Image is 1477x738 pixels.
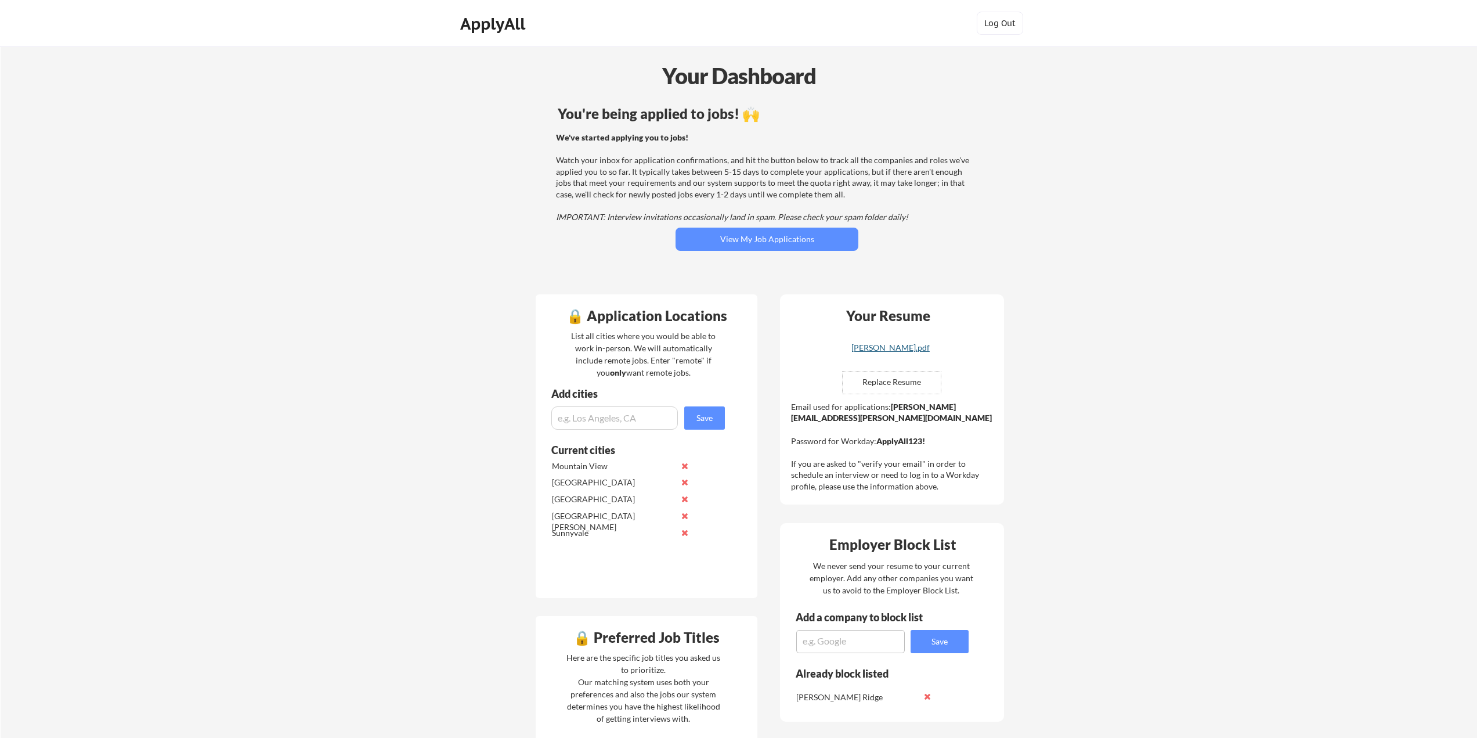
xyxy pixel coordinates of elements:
input: e.g. Los Angeles, CA [551,406,678,430]
div: Here are the specific job titles you asked us to prioritize. Our matching system uses both your p... [564,651,723,725]
em: IMPORTANT: Interview invitations occasionally land in spam. Please check your spam folder daily! [556,212,908,222]
div: Add a company to block list [796,612,941,622]
button: View My Job Applications [676,228,858,251]
div: Current cities [551,445,712,455]
div: List all cities where you would be able to work in-person. We will automatically include remote j... [564,330,723,379]
div: Your Resume [830,309,945,323]
div: ApplyAll [460,14,529,34]
div: [PERSON_NAME].pdf [821,344,959,352]
div: 🔒 Application Locations [539,309,754,323]
div: Watch your inbox for application confirmations, and hit the button below to track all the compani... [556,132,974,223]
div: [GEOGRAPHIC_DATA] [552,477,674,488]
strong: ApplyAll123! [876,436,925,446]
div: You're being applied to jobs! 🙌 [558,107,976,121]
div: Add cities [551,388,728,399]
strong: [PERSON_NAME][EMAIL_ADDRESS][PERSON_NAME][DOMAIN_NAME] [791,402,992,423]
div: Mountain View [552,460,674,472]
div: We never send your resume to your current employer. Add any other companies you want us to avoid ... [808,560,974,596]
div: [GEOGRAPHIC_DATA][PERSON_NAME] [552,510,674,533]
div: [GEOGRAPHIC_DATA] [552,494,674,505]
strong: only [610,368,626,377]
div: Email used for applications: Password for Workday: If you are asked to "verify your email" in ord... [791,401,996,492]
button: Log Out [977,12,1023,35]
div: Your Dashboard [1,59,1477,92]
div: Employer Block List [785,538,1001,552]
strong: We've started applying you to jobs! [556,132,688,142]
a: [PERSON_NAME].pdf [821,344,959,362]
div: 🔒 Preferred Job Titles [539,631,754,645]
button: Save [911,630,969,653]
div: Sunnyvale [552,527,674,539]
div: [PERSON_NAME] Ridge [796,692,919,703]
div: Already block listed [796,668,953,679]
button: Save [684,406,725,430]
